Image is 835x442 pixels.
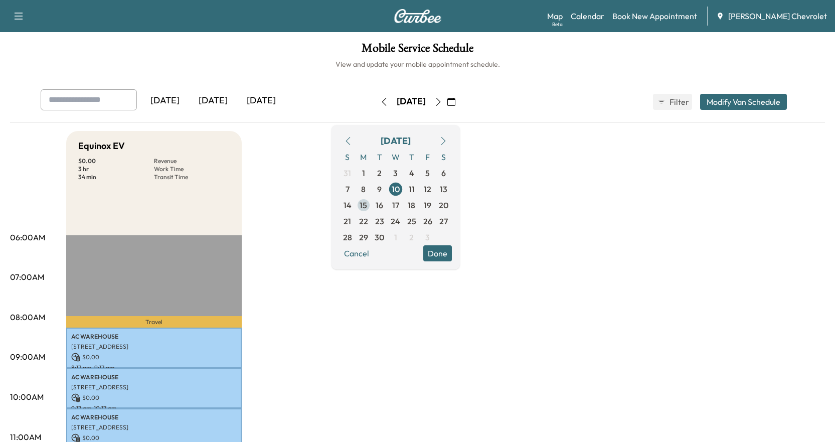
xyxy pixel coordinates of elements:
span: T [404,149,420,165]
span: 12 [424,183,431,195]
div: Beta [552,21,563,28]
span: 2 [409,231,414,243]
span: 10 [392,183,400,195]
a: Calendar [571,10,604,22]
button: Modify Van Schedule [700,94,787,110]
p: $ 0.00 [71,393,237,402]
div: [DATE] [397,95,426,108]
p: 07:00AM [10,271,44,283]
span: 14 [344,199,352,211]
p: 9:17 am - 10:17 am [71,404,237,412]
h6: View and update your mobile appointment schedule. [10,59,825,69]
p: $ 0.00 [71,353,237,362]
p: 10:00AM [10,391,44,403]
span: 25 [407,215,416,227]
span: 29 [359,231,368,243]
span: 20 [439,199,448,211]
span: Filter [670,96,688,108]
span: 18 [408,199,415,211]
button: Cancel [340,245,374,261]
span: 17 [392,199,399,211]
p: 34 min [78,173,154,181]
p: Transit Time [154,173,230,181]
span: 24 [391,215,400,227]
span: 3 [393,167,398,179]
span: 6 [441,167,446,179]
span: 1 [394,231,397,243]
p: 08:00AM [10,311,45,323]
span: 1 [362,167,365,179]
p: Travel [66,316,242,328]
span: S [340,149,356,165]
p: 8:17 am - 9:17 am [71,364,237,372]
a: Book New Appointment [612,10,697,22]
span: 7 [346,183,350,195]
p: [STREET_ADDRESS] [71,423,237,431]
span: 2 [377,167,382,179]
span: T [372,149,388,165]
button: Done [423,245,452,261]
p: 06:00AM [10,231,45,243]
p: [STREET_ADDRESS] [71,343,237,351]
span: 9 [377,183,382,195]
span: 5 [425,167,430,179]
span: 26 [423,215,432,227]
span: F [420,149,436,165]
span: 11 [409,183,415,195]
div: [DATE] [141,89,189,112]
span: [PERSON_NAME] Chevrolet [728,10,827,22]
span: S [436,149,452,165]
p: [STREET_ADDRESS] [71,383,237,391]
p: 09:00AM [10,351,45,363]
span: 8 [361,183,366,195]
a: MapBeta [547,10,563,22]
span: 21 [344,215,351,227]
span: W [388,149,404,165]
span: 31 [344,167,351,179]
p: Work Time [154,165,230,173]
img: Curbee Logo [394,9,442,23]
h5: Equinox EV [78,139,125,153]
p: $ 0.00 [78,157,154,165]
p: Revenue [154,157,230,165]
button: Filter [653,94,692,110]
span: 4 [409,167,414,179]
p: AC WAREHOUSE [71,413,237,421]
div: [DATE] [381,134,411,148]
div: [DATE] [189,89,237,112]
span: 3 [425,231,430,243]
span: 22 [359,215,368,227]
span: 16 [376,199,383,211]
p: AC WAREHOUSE [71,373,237,381]
span: M [356,149,372,165]
span: 19 [424,199,431,211]
p: 3 hr [78,165,154,173]
h1: Mobile Service Schedule [10,42,825,59]
span: 15 [360,199,367,211]
p: AC WAREHOUSE [71,333,237,341]
div: [DATE] [237,89,285,112]
span: 13 [440,183,447,195]
span: 23 [375,215,384,227]
span: 30 [375,231,384,243]
span: 28 [343,231,352,243]
span: 27 [439,215,448,227]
